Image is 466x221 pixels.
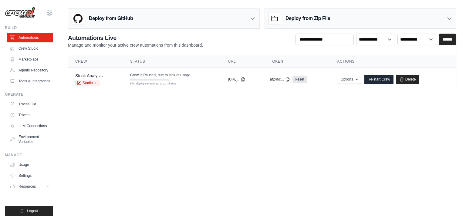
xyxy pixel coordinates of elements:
a: Re-start Crew [364,75,393,84]
a: LLM Connections [7,121,53,131]
a: Marketplace [7,54,53,64]
th: Token [262,55,330,68]
div: Operate [5,92,53,97]
a: Usage [7,160,53,170]
h3: Deploy from Zip File [285,15,330,22]
span: Crew is Paused, due to lack of usage [130,73,190,78]
img: Logo [5,7,35,18]
span: Resources [19,184,36,189]
a: Studio [75,80,100,86]
h3: Deploy from GitHub [89,15,133,22]
a: Traces Old [7,99,53,109]
div: Build [5,25,53,30]
img: GitHub Logo [72,12,84,25]
a: Reset [292,76,307,83]
a: Delete [396,75,419,84]
h2: Automations Live [68,34,203,42]
a: Environment Variables [7,132,53,147]
th: Actions [330,55,456,68]
span: Logout [27,209,38,213]
button: Logout [5,206,53,216]
a: Tools & Integrations [7,76,53,86]
a: Agents Repository [7,65,53,75]
p: Manage and monitor your active crew automations from this dashboard. [68,42,203,48]
th: URL [221,55,263,68]
div: First deploy can take up to 10 minutes [130,82,169,86]
div: Manage [5,153,53,157]
a: Stock Analysis [75,73,103,78]
button: af246c... [270,77,290,82]
th: Status [123,55,221,68]
a: Settings [7,171,53,180]
button: Options [337,75,362,84]
button: Resources [7,182,53,191]
th: Crew [68,55,123,68]
a: Crew Studio [7,44,53,53]
a: Automations [7,33,53,42]
a: Traces [7,110,53,120]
